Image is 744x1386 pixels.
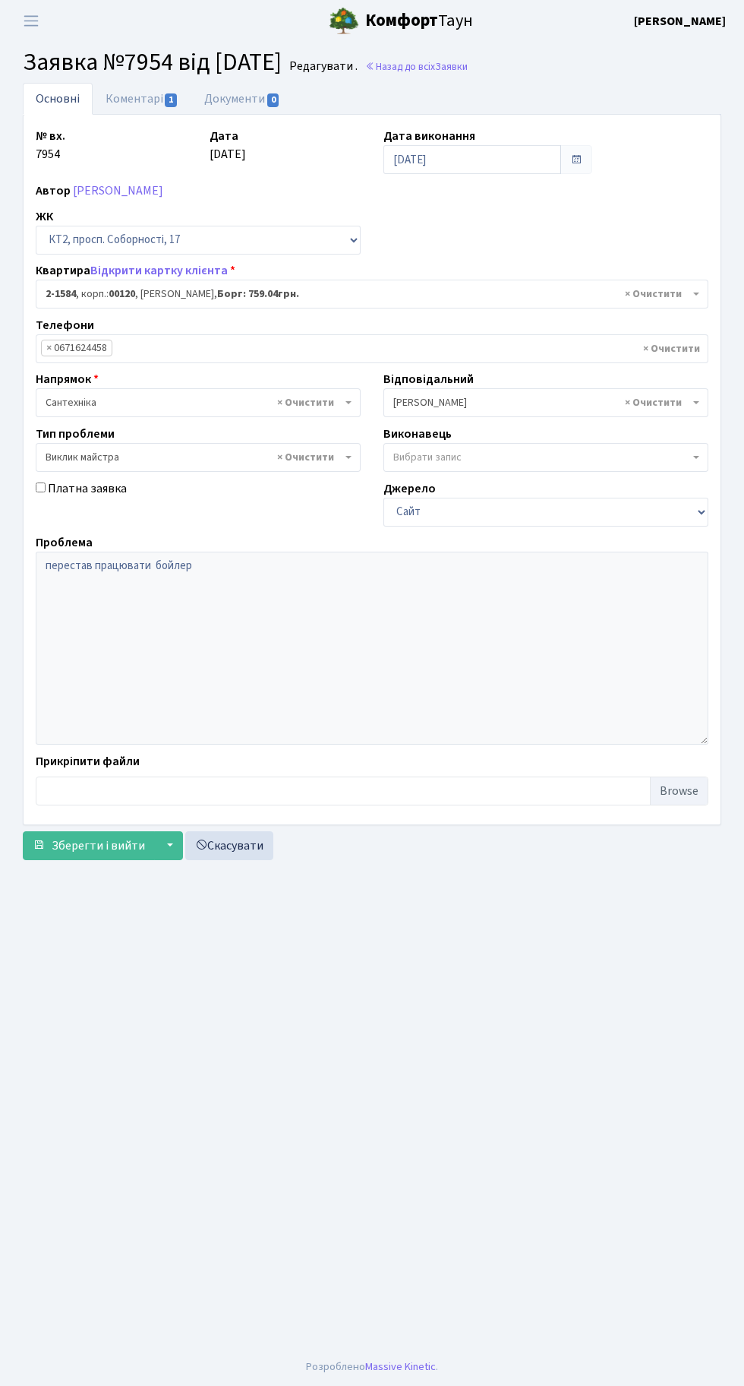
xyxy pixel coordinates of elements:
label: Квартира [36,261,235,280]
a: [PERSON_NAME] [73,182,163,199]
label: Дата [210,127,238,145]
b: Комфорт [365,8,438,33]
label: Прикріпити файли [36,752,140,771]
span: Видалити всі елементи [277,450,334,465]
a: Massive Kinetic [365,1359,436,1375]
label: Тип проблеми [36,425,115,443]
span: Заявки [435,59,468,74]
a: Документи [191,83,293,115]
label: Дата виконання [383,127,475,145]
li: 0671624458 [41,340,112,356]
span: <b>2-1584</b>, корп.: <b>00120</b>, Корольова Євгенія Олександрівна, <b>Борг: 759.04грн.</b> [46,286,689,302]
span: Виклик майстра [36,443,361,472]
label: Напрямок [36,370,99,388]
span: 1 [165,93,177,107]
span: Сантехніка [46,395,342,410]
div: 7954 [24,127,198,174]
label: Виконавець [383,425,452,443]
button: Зберегти і вийти [23,831,155,860]
a: [PERSON_NAME] [634,12,726,30]
a: Основні [23,83,93,115]
b: Борг: 759.04грн. [217,286,299,302]
span: 0 [267,93,279,107]
label: Проблема [36,533,93,552]
b: 00120 [109,286,135,302]
a: Коментарі [93,83,191,115]
span: Видалити всі елементи [625,395,682,410]
a: Скасувати [185,831,273,860]
span: Заявка №7954 від [DATE] [23,45,282,80]
span: Видалити всі елементи [643,341,700,356]
span: × [46,340,52,356]
span: Тихонов М.М. [393,395,689,410]
span: Виклик майстра [46,450,342,465]
label: Джерело [383,479,436,498]
span: Зберегти і вийти [52,837,145,854]
button: Переключити навігацію [12,8,50,33]
span: Таун [365,8,473,34]
span: Сантехніка [36,388,361,417]
label: Відповідальний [383,370,474,388]
span: Видалити всі елементи [277,395,334,410]
span: <b>2-1584</b>, корп.: <b>00120</b>, Корольова Євгенія Олександрівна, <b>Борг: 759.04грн.</b> [36,280,708,309]
label: Платна заявка [48,479,127,498]
b: [PERSON_NAME] [634,13,726,30]
div: Розроблено . [306,1359,438,1375]
span: Видалити всі елементи [625,286,682,302]
a: Відкрити картку клієнта [90,262,228,279]
b: 2-1584 [46,286,76,302]
small: Редагувати . [286,59,358,74]
a: Назад до всіхЗаявки [365,59,468,74]
label: ЖК [36,207,53,226]
span: Тихонов М.М. [383,388,708,417]
img: logo.png [329,6,359,36]
span: Вибрати запис [393,450,462,465]
label: № вх. [36,127,65,145]
label: Телефони [36,316,94,334]
div: [DATE] [198,127,372,174]
label: Автор [36,182,71,200]
textarea: перестав працювати бойлер [36,552,708,745]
